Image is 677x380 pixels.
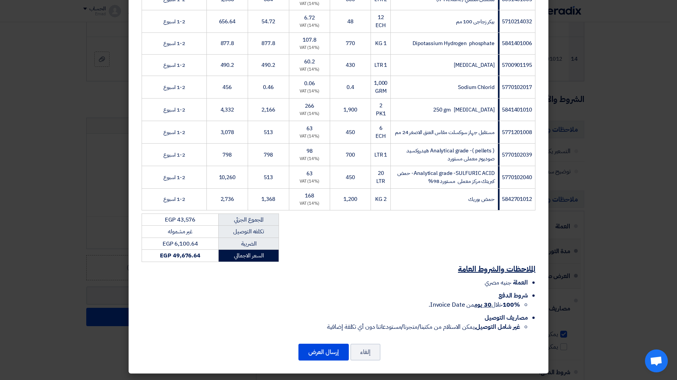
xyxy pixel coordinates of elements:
[429,300,520,309] span: خلال من Invoice Date.
[347,83,354,91] span: 0.4
[406,147,495,163] span: Analytical grade -( pellets ) هيدروكسيد صوديوم معملى مستورد
[376,102,386,118] span: 2 PK1
[498,33,535,55] td: 5841401006
[221,195,234,203] span: 2,736
[456,18,495,26] span: بيكر زجاجى 100 مم
[219,18,235,26] span: 656.64
[163,195,185,203] span: 1-2 اسبوع
[468,195,495,203] span: حمض بوريك
[292,23,327,29] div: (14%) VAT
[454,61,495,69] span: [MEDICAL_DATA]
[397,169,495,185] span: Analytical grade -SULFURIC ACID- حمض كبريتك مركز معملى مستورد 98%
[498,76,535,99] td: 5770102017
[503,300,520,309] strong: 100%
[160,251,200,260] strong: EGP 49,676.64
[346,128,355,136] span: 450
[374,61,387,69] span: 1 LTR
[346,151,355,159] span: 700
[219,226,279,238] td: تكلفه التوصيل
[376,13,386,29] span: 12 ECH
[485,313,528,322] span: مصاريف التوصيل
[350,344,380,361] button: إلغاء
[264,173,273,181] span: 513
[376,124,386,140] span: 6 ECH
[306,170,313,178] span: 63
[263,83,274,91] span: 0.46
[395,128,495,136] span: مستقبل جهاز سوكسلت مقاس العنق الاصغر 24 مم
[261,18,275,26] span: 54.72
[645,349,668,372] a: Open chat
[305,192,314,200] span: 168
[346,61,355,69] span: 430
[221,39,234,47] span: 877.8
[346,39,355,47] span: 770
[219,173,235,181] span: 10,260
[292,201,327,207] div: (14%) VAT
[474,300,491,309] u: 30 يوم
[163,18,185,26] span: 1-2 اسبوع
[498,291,528,300] span: شروط الدفع
[474,322,520,331] strong: غير شامل التوصيل,
[292,111,327,117] div: (14%) VAT
[264,128,273,136] span: 513
[375,39,387,47] span: 1 KG
[221,61,234,69] span: 490.2
[498,144,535,166] td: 5770102039
[163,61,185,69] span: 1-2 اسبوع
[222,83,232,91] span: 456
[292,45,327,51] div: (14%) VAT
[498,54,535,76] td: 5700901195
[221,106,234,114] span: 4,332
[163,151,185,159] span: 1-2 اسبوع
[498,189,535,210] td: 5842701012
[346,173,355,181] span: 450
[142,322,520,331] li: يمكن الاستلام من مكتبنا/متجرنا/مستودعاتنا دون أي تكلفة إضافية
[343,106,357,114] span: 1,900
[498,121,535,144] td: 5771201008
[292,66,327,73] div: (14%) VAT
[498,166,535,189] td: 5770102040
[376,169,385,185] span: 20 LTR
[261,39,275,47] span: 877.8
[433,106,495,114] span: [MEDICAL_DATA] 250 gm
[292,156,327,162] div: (14%) VAT
[413,39,495,47] span: Dipotassium Hydrogen phosphate
[292,133,327,140] div: (14%) VAT
[485,278,511,287] span: جنيه مصري
[163,106,185,114] span: 1-2 اسبوع
[374,79,388,95] span: 1,000 GRM
[458,83,495,91] span: Sodium Chlorid
[163,173,185,181] span: 1-2 اسبوع
[163,83,185,91] span: 1-2 اسبوع
[261,195,275,203] span: 1,368
[222,151,232,159] span: 798
[498,99,535,121] td: 5841401010
[306,147,313,155] span: 98
[347,18,353,26] span: 48
[304,79,315,87] span: 0.06
[513,278,528,287] span: العملة
[163,39,185,47] span: 1-2 اسبوع
[374,151,387,159] span: 1 LTR
[303,36,316,44] span: 107.8
[163,128,185,136] span: 1-2 اسبوع
[163,239,198,248] span: EGP 6,100.64
[298,344,349,361] button: إرسال العرض
[343,195,357,203] span: 1,200
[306,125,313,133] span: 63
[168,227,192,236] span: غير مشموله
[304,58,315,66] span: 60.2
[264,151,273,159] span: 798
[292,88,327,95] div: (14%) VAT
[292,1,327,7] div: (14%) VAT
[305,102,314,110] span: 266
[219,238,279,250] td: الضريبة
[458,263,535,275] u: الملاحظات والشروط العامة
[142,213,219,226] td: EGP 43,576
[221,128,234,136] span: 3,078
[304,14,315,22] span: 6.72
[375,195,387,203] span: 2 KG
[292,178,327,185] div: (14%) VAT
[219,213,279,226] td: المجموع الجزئي
[219,250,279,262] td: السعر الاجمالي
